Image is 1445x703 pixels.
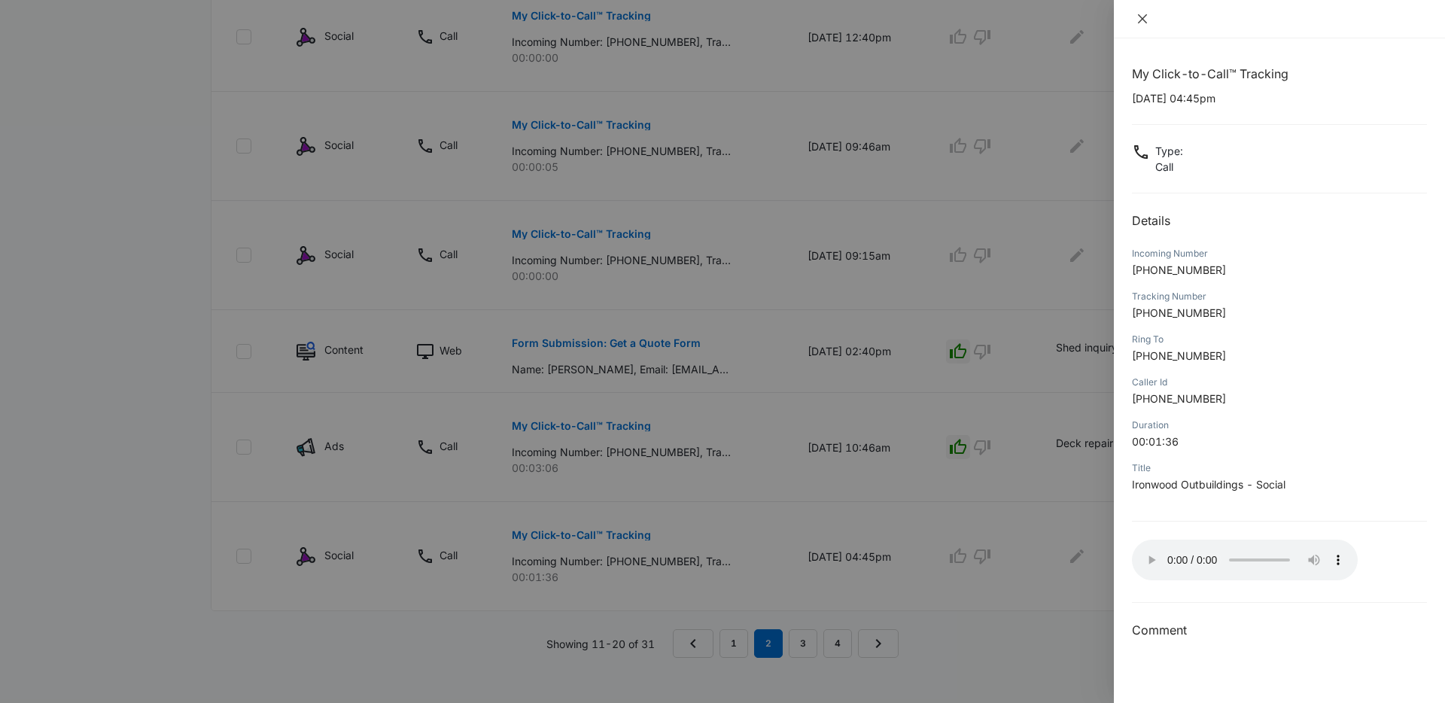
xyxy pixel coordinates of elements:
span: 00:01:36 [1132,435,1179,448]
p: Call [1155,159,1183,175]
h1: My Click-to-Call™ Tracking [1132,65,1427,83]
h2: Details [1132,212,1427,230]
div: Title [1132,461,1427,475]
span: [PHONE_NUMBER] [1132,349,1226,362]
span: [PHONE_NUMBER] [1132,306,1226,319]
span: [PHONE_NUMBER] [1132,263,1226,276]
div: Ring To [1132,333,1427,346]
div: Tracking Number [1132,290,1427,303]
div: Caller Id [1132,376,1427,389]
p: [DATE] 04:45pm [1132,90,1427,106]
div: Duration [1132,418,1427,432]
p: Type : [1155,143,1183,159]
span: [PHONE_NUMBER] [1132,392,1226,405]
button: Close [1132,12,1153,26]
audio: Your browser does not support the audio tag. [1132,540,1358,580]
span: close [1136,13,1148,25]
span: Ironwood Outbuildings - Social [1132,478,1285,491]
div: Incoming Number [1132,247,1427,260]
h3: Comment [1132,621,1427,639]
